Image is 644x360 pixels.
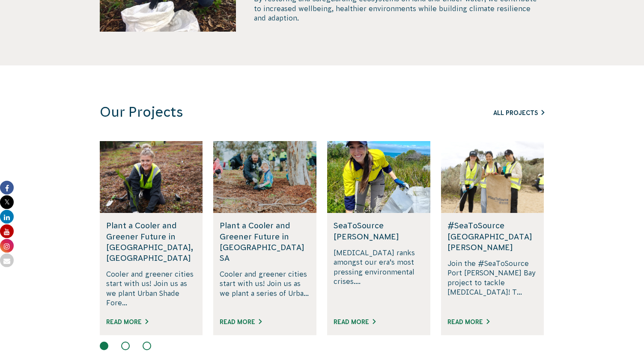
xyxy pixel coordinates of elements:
[334,220,424,242] h5: SeaToSource [PERSON_NAME]
[334,319,376,325] a: Read More
[220,319,262,325] a: Read More
[447,319,489,325] a: Read More
[220,269,310,308] p: Cooler and greener cities start with us! Join us as we plant a series of Urba...
[220,220,310,263] h5: Plant a Cooler and Greener Future in [GEOGRAPHIC_DATA] SA
[106,220,197,263] h5: Plant a Cooler and Greener Future in [GEOGRAPHIC_DATA], [GEOGRAPHIC_DATA]
[447,259,538,308] p: Join the #SeaToSource Port [PERSON_NAME] Bay project to tackle [MEDICAL_DATA]! T...
[493,109,544,116] a: All Projects
[334,248,424,308] p: [MEDICAL_DATA] ranks amongst our era’s most pressing environmental crises....
[106,319,148,325] a: Read More
[106,269,197,308] p: Cooler and greener cities start with us! Join us as we plant Urban Shade Fore...
[447,220,538,253] h5: #SeaToSource [GEOGRAPHIC_DATA][PERSON_NAME]
[100,104,429,121] h3: Our Projects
